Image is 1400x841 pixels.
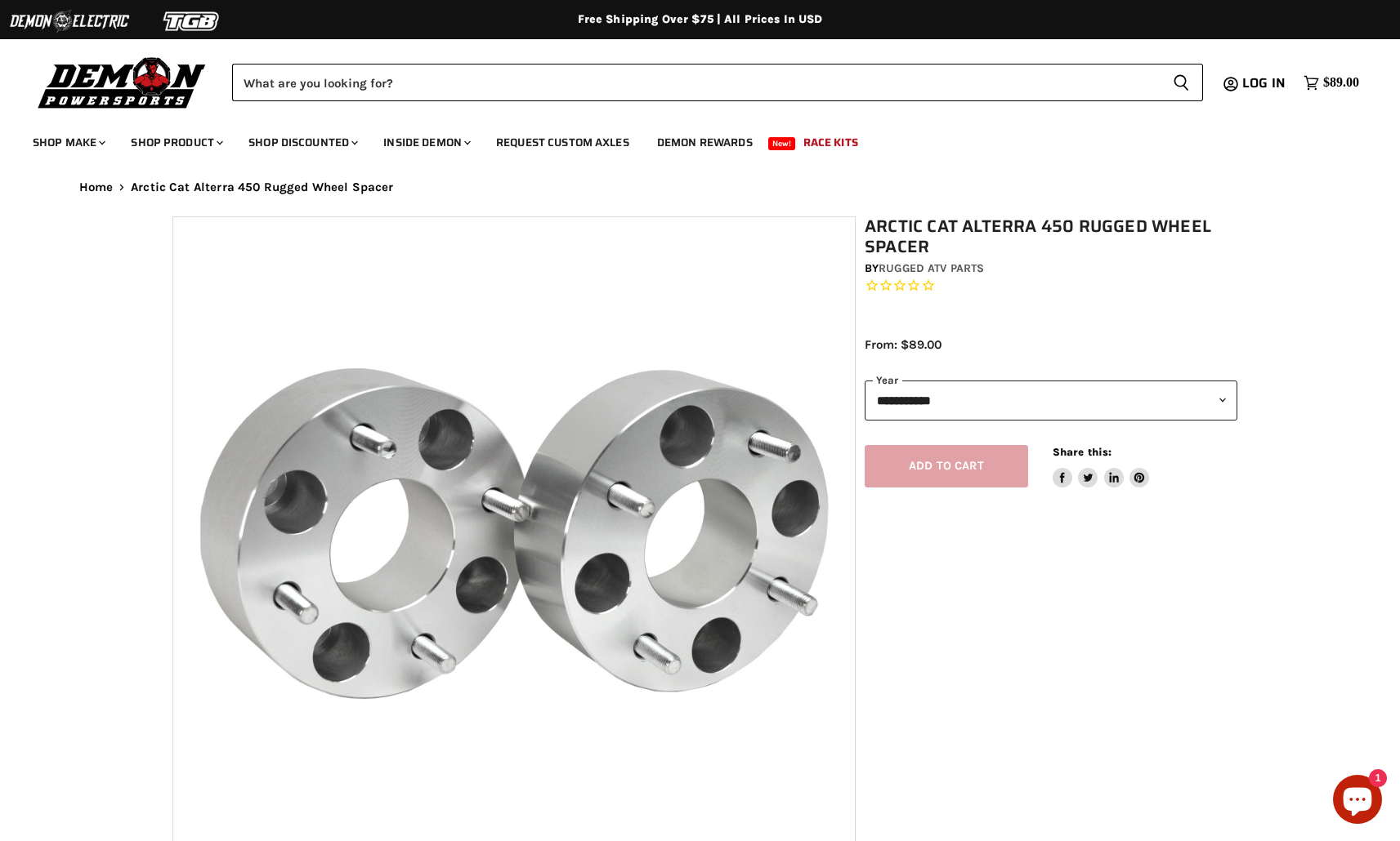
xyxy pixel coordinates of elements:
ul: Main menu [20,119,1355,159]
aside: Share this: [1053,445,1150,488]
div: Free Shipping Over $75 | All Prices In USD [47,12,1354,27]
a: Rugged ATV Parts [879,261,984,275]
img: Demon Electric Logo 2 [8,6,131,37]
a: $89.00 [1295,71,1367,95]
span: $89.00 [1323,75,1359,91]
nav: Breadcrumbs [47,180,1354,194]
a: Race Kits [791,126,870,159]
span: Share this: [1053,446,1112,458]
a: Shop Discounted [236,126,368,159]
button: Search [1160,64,1203,101]
input: Search [232,64,1160,101]
span: From: $89.00 [865,337,942,352]
a: Request Custom Axles [484,126,642,159]
div: by [865,260,1237,278]
a: Shop Make [20,126,115,159]
span: Rated 0.0 out of 5 stars 0 reviews [865,278,1237,295]
a: Demon Rewards [645,126,765,159]
inbox-online-store-chat: Shopify online store chat [1328,775,1387,828]
span: Log in [1242,73,1286,93]
span: New! [768,137,796,150]
span: Arctic Cat Alterra 450 Rugged Wheel Spacer [131,180,393,194]
img: TGB Logo 2 [131,6,253,37]
a: Inside Demon [371,126,481,159]
form: Product [232,64,1203,101]
select: year [865,380,1237,420]
a: Log in [1235,76,1295,91]
h1: Arctic Cat Alterra 450 Rugged Wheel Spacer [865,216,1237,257]
img: Demon Powersports [33,53,212,111]
a: Shop Product [119,126,233,159]
a: Home [79,180,114,194]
